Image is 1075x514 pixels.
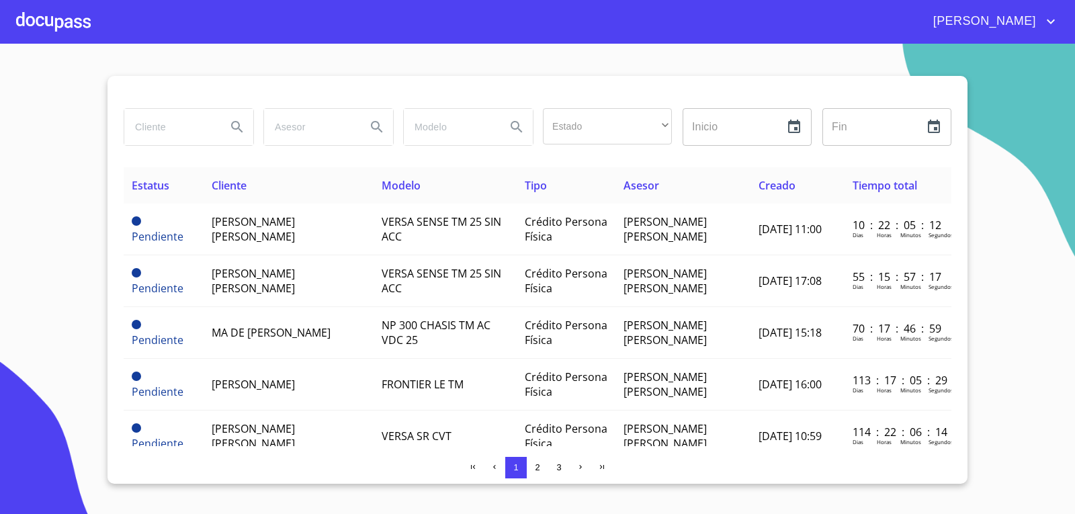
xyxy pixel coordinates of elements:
[548,457,570,478] button: 3
[132,229,183,244] span: Pendiente
[382,266,501,296] span: VERSA SENSE TM 25 SIN ACC
[900,231,921,239] p: Minutos
[877,438,892,445] p: Horas
[853,425,943,439] p: 114 : 22 : 06 : 14
[623,266,707,296] span: [PERSON_NAME] [PERSON_NAME]
[132,216,141,226] span: Pendiente
[853,231,863,239] p: Dias
[623,370,707,399] span: [PERSON_NAME] [PERSON_NAME]
[132,268,141,277] span: Pendiente
[877,283,892,290] p: Horas
[525,214,607,244] span: Crédito Persona Física
[853,321,943,336] p: 70 : 17 : 46 : 59
[929,231,953,239] p: Segundos
[525,421,607,451] span: Crédito Persona Física
[132,333,183,347] span: Pendiente
[527,457,548,478] button: 2
[623,318,707,347] span: [PERSON_NAME] [PERSON_NAME]
[221,111,253,143] button: Search
[877,231,892,239] p: Horas
[382,429,451,443] span: VERSA SR CVT
[556,462,561,472] span: 3
[525,318,607,347] span: Crédito Persona Física
[900,438,921,445] p: Minutos
[212,214,295,244] span: [PERSON_NAME] [PERSON_NAME]
[501,111,533,143] button: Search
[929,386,953,394] p: Segundos
[853,218,943,232] p: 10 : 22 : 05 : 12
[900,386,921,394] p: Minutos
[212,377,295,392] span: [PERSON_NAME]
[623,178,659,193] span: Asesor
[543,108,672,144] div: ​
[132,320,141,329] span: Pendiente
[900,283,921,290] p: Minutos
[132,372,141,381] span: Pendiente
[853,335,863,342] p: Dias
[513,462,518,472] span: 1
[623,421,707,451] span: [PERSON_NAME] [PERSON_NAME]
[124,109,216,145] input: search
[759,222,822,237] span: [DATE] 11:00
[132,384,183,399] span: Pendiente
[361,111,393,143] button: Search
[132,281,183,296] span: Pendiente
[853,283,863,290] p: Dias
[853,386,863,394] p: Dias
[132,436,183,451] span: Pendiente
[877,386,892,394] p: Horas
[505,457,527,478] button: 1
[132,178,169,193] span: Estatus
[929,438,953,445] p: Segundos
[525,178,547,193] span: Tipo
[382,377,464,392] span: FRONTIER LE TM
[759,429,822,443] span: [DATE] 10:59
[212,178,247,193] span: Cliente
[382,318,490,347] span: NP 300 CHASIS TM AC VDC 25
[900,335,921,342] p: Minutos
[382,178,421,193] span: Modelo
[923,11,1043,32] span: [PERSON_NAME]
[853,178,917,193] span: Tiempo total
[923,11,1059,32] button: account of current user
[759,273,822,288] span: [DATE] 17:08
[929,335,953,342] p: Segundos
[404,109,495,145] input: search
[853,438,863,445] p: Dias
[853,269,943,284] p: 55 : 15 : 57 : 17
[264,109,355,145] input: search
[382,214,501,244] span: VERSA SENSE TM 25 SIN ACC
[535,462,540,472] span: 2
[759,178,795,193] span: Creado
[525,370,607,399] span: Crédito Persona Física
[212,421,295,451] span: [PERSON_NAME] [PERSON_NAME]
[929,283,953,290] p: Segundos
[623,214,707,244] span: [PERSON_NAME] [PERSON_NAME]
[759,377,822,392] span: [DATE] 16:00
[132,423,141,433] span: Pendiente
[212,266,295,296] span: [PERSON_NAME] [PERSON_NAME]
[877,335,892,342] p: Horas
[525,266,607,296] span: Crédito Persona Física
[212,325,331,340] span: MA DE [PERSON_NAME]
[853,373,943,388] p: 113 : 17 : 05 : 29
[759,325,822,340] span: [DATE] 15:18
